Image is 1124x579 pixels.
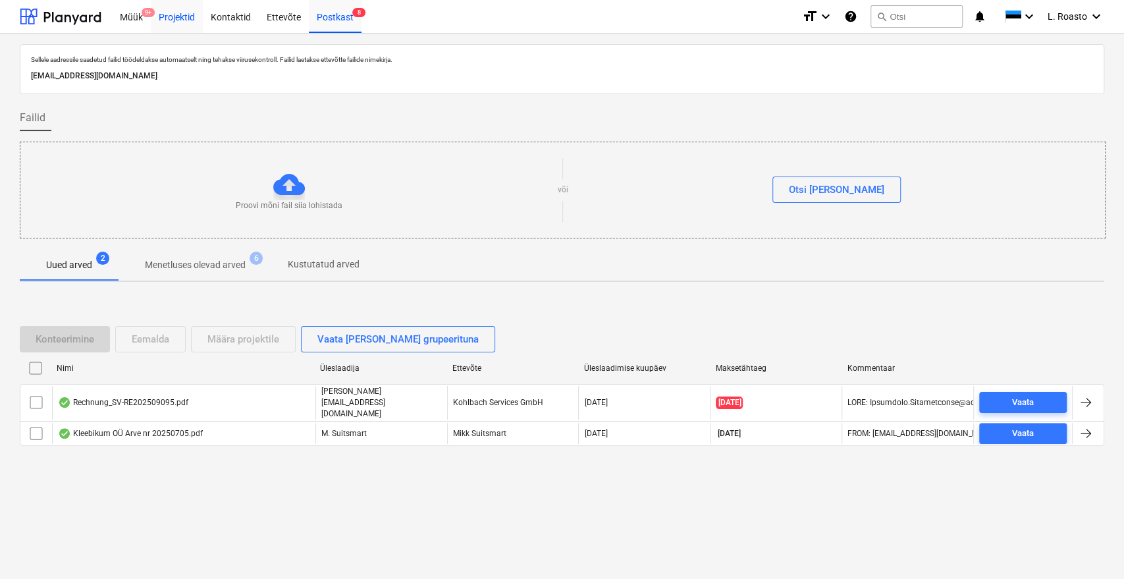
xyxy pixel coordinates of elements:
[321,428,367,439] p: M. Suitsmart
[317,331,479,348] div: Vaata [PERSON_NAME] grupeerituna
[320,364,441,373] div: Üleslaadija
[321,386,442,420] p: [PERSON_NAME][EMAIL_ADDRESS][DOMAIN_NAME]
[1088,9,1104,24] i: keyboard_arrow_down
[818,9,834,24] i: keyboard_arrow_down
[716,428,741,439] span: [DATE]
[31,69,1093,83] p: [EMAIL_ADDRESS][DOMAIN_NAME]
[301,326,495,352] button: Vaata [PERSON_NAME] grupeerituna
[772,177,901,203] button: Otsi [PERSON_NAME]
[716,397,743,409] span: [DATE]
[584,429,607,438] div: [DATE]
[979,392,1067,413] button: Vaata
[46,258,92,272] p: Uued arved
[979,423,1067,444] button: Vaata
[96,252,109,265] span: 2
[847,364,969,373] div: Kommentaar
[236,200,342,211] p: Proovi mõni fail siia lohistada
[447,423,579,444] div: Mikk Suitsmart
[1012,395,1034,410] div: Vaata
[584,364,705,373] div: Üleslaadimise kuupäev
[789,181,884,198] div: Otsi [PERSON_NAME]
[57,364,309,373] div: Nimi
[1012,426,1034,441] div: Vaata
[716,364,837,373] div: Maksetähtaeg
[352,8,365,17] span: 8
[58,428,71,439] div: Andmed failist loetud
[558,184,568,196] p: või
[452,364,573,373] div: Ettevõte
[288,258,360,271] p: Kustutatud arved
[58,397,188,408] div: Rechnung_SV-RE202509095.pdf
[250,252,263,265] span: 6
[1021,9,1037,24] i: keyboard_arrow_down
[142,8,155,17] span: 9+
[20,142,1106,238] div: Proovi mõni fail siia lohistadavõiOtsi [PERSON_NAME]
[145,258,246,272] p: Menetluses olevad arved
[973,9,986,24] i: notifications
[802,9,818,24] i: format_size
[876,11,887,22] span: search
[447,386,579,420] div: Kohlbach Services GmbH
[844,9,857,24] i: Abikeskus
[1048,11,1087,22] span: L. Roasto
[31,55,1093,64] p: Sellele aadressile saadetud failid töödeldakse automaatselt ning tehakse viirusekontroll. Failid ...
[20,110,45,126] span: Failid
[58,428,203,439] div: Kleebikum OÜ Arve nr 20250705.pdf
[58,397,71,408] div: Andmed failist loetud
[584,398,607,407] div: [DATE]
[870,5,963,28] button: Otsi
